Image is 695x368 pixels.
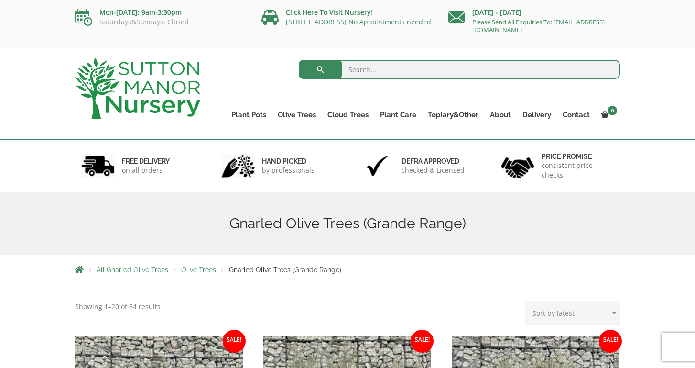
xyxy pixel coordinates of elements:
[221,154,255,178] img: 2.jpg
[229,266,341,274] span: Gnarled Olive Trees (Grande Range)
[402,157,465,166] h6: Defra approved
[262,166,315,175] p: by professionals
[472,18,605,34] a: Please Send All Enquiries To: [EMAIL_ADDRESS][DOMAIN_NAME]
[517,108,557,122] a: Delivery
[223,330,246,353] span: Sale!
[557,108,596,122] a: Contact
[501,151,534,180] img: 4.jpg
[411,330,434,353] span: Sale!
[599,330,622,353] span: Sale!
[75,266,620,273] nav: Breadcrumbs
[361,154,394,178] img: 3.jpg
[299,60,620,79] input: Search...
[484,108,517,122] a: About
[122,166,170,175] p: on all orders
[542,152,614,161] h6: Price promise
[81,154,115,178] img: 1.jpg
[75,18,247,26] p: Saturdays&Sundays: Closed
[226,108,272,122] a: Plant Pots
[75,57,200,119] img: logo
[422,108,484,122] a: Topiary&Other
[322,108,374,122] a: Cloud Trees
[402,166,465,175] p: checked & Licensed
[286,8,372,17] a: Click Here To Visit Nursery!
[374,108,422,122] a: Plant Care
[286,17,431,26] a: [STREET_ADDRESS] No Appointments needed
[608,106,617,115] span: 0
[122,157,170,166] h6: FREE DELIVERY
[525,301,620,325] select: Shop order
[75,301,161,312] p: Showing 1–20 of 64 results
[75,215,620,232] h1: Gnarled Olive Trees (Grande Range)
[75,7,247,18] p: Mon-[DATE]: 9am-3:30pm
[181,266,216,274] a: Olive Trees
[97,266,168,274] a: All Gnarled Olive Trees
[272,108,322,122] a: Olive Trees
[542,161,614,180] p: consistent price checks
[448,7,620,18] p: [DATE] - [DATE]
[596,108,620,122] a: 0
[262,157,315,166] h6: hand picked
